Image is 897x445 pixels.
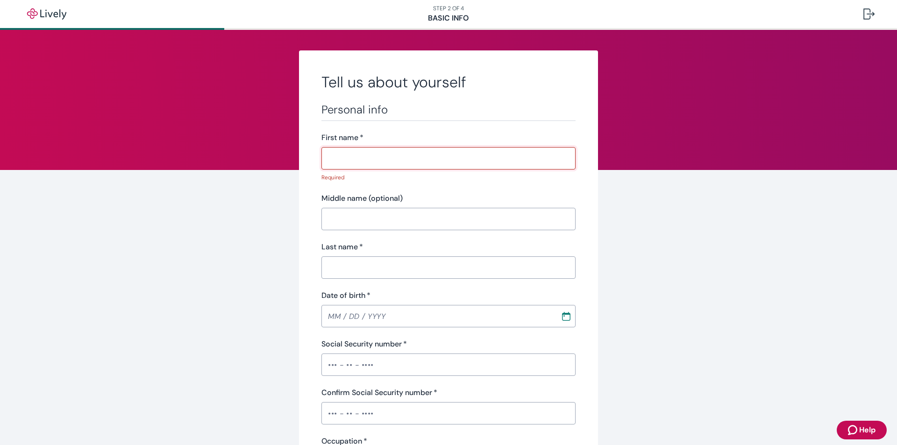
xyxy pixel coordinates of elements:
[562,311,571,321] svg: Calendar
[321,103,576,117] h3: Personal info
[321,193,403,204] label: Middle name (optional)
[21,8,73,20] img: Lively
[321,307,554,325] input: MM / DD / YYYY
[856,3,882,25] button: Log out
[859,424,876,436] span: Help
[321,132,363,143] label: First name
[321,241,363,253] label: Last name
[321,290,370,301] label: Date of birth
[321,404,576,423] input: ••• - •• - ••••
[321,173,569,182] p: Required
[321,387,437,398] label: Confirm Social Security number
[848,424,859,436] svg: Zendesk support icon
[321,73,576,92] h2: Tell us about yourself
[558,308,575,325] button: Choose date
[321,339,407,350] label: Social Security number
[837,421,887,439] button: Zendesk support iconHelp
[321,355,576,374] input: ••• - •• - ••••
